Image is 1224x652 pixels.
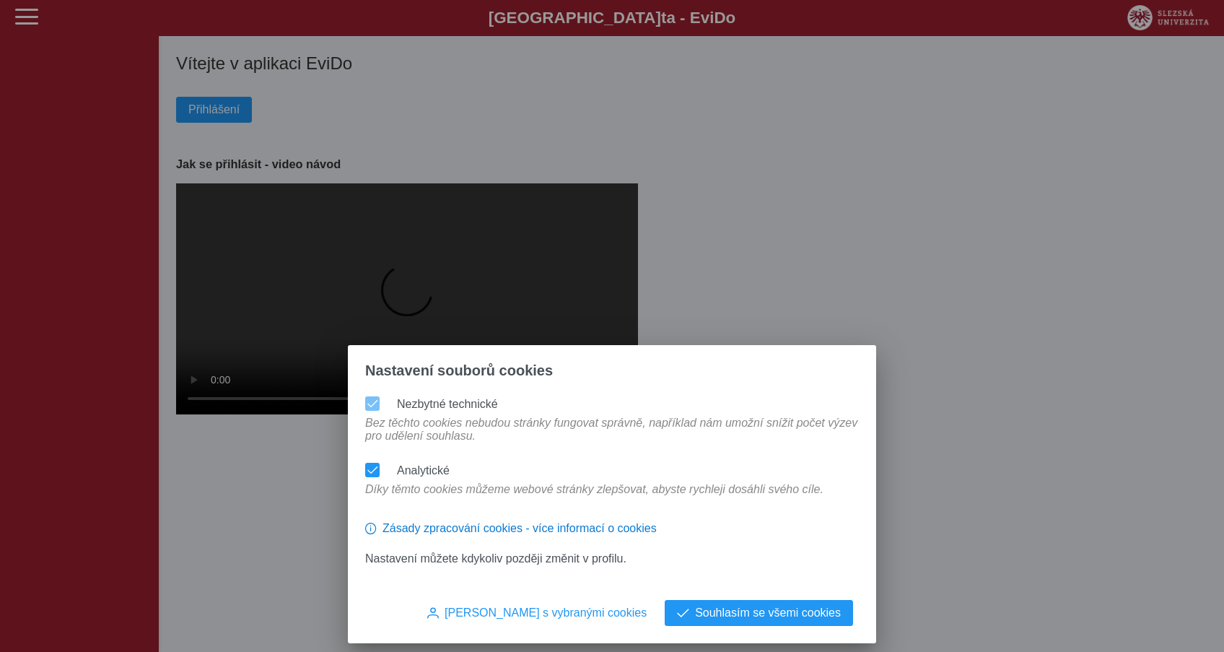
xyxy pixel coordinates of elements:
[365,362,553,379] span: Nastavení souborů cookies
[445,607,647,620] span: [PERSON_NAME] s vybranými cookies
[397,398,498,410] label: Nezbytné technické
[397,464,450,477] label: Analytické
[365,528,657,540] a: Zásady zpracování cookies - více informací o cookies
[365,516,657,541] button: Zásady zpracování cookies - více informací o cookies
[415,600,659,626] button: [PERSON_NAME] s vybranými cookies
[359,483,829,510] div: Díky těmto cookies můžeme webové stránky zlepšovat, abyste rychleji dosáhli svého cíle.
[359,417,865,457] div: Bez těchto cookies nebudou stránky fungovat správně, například nám umožní snížit počet výzev pro ...
[665,600,853,626] button: Souhlasím se všemi cookies
[365,552,859,565] p: Nastavení můžete kdykoliv později změnit v profilu.
[695,607,841,620] span: Souhlasím se všemi cookies
[382,522,657,535] span: Zásady zpracování cookies - více informací o cookies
